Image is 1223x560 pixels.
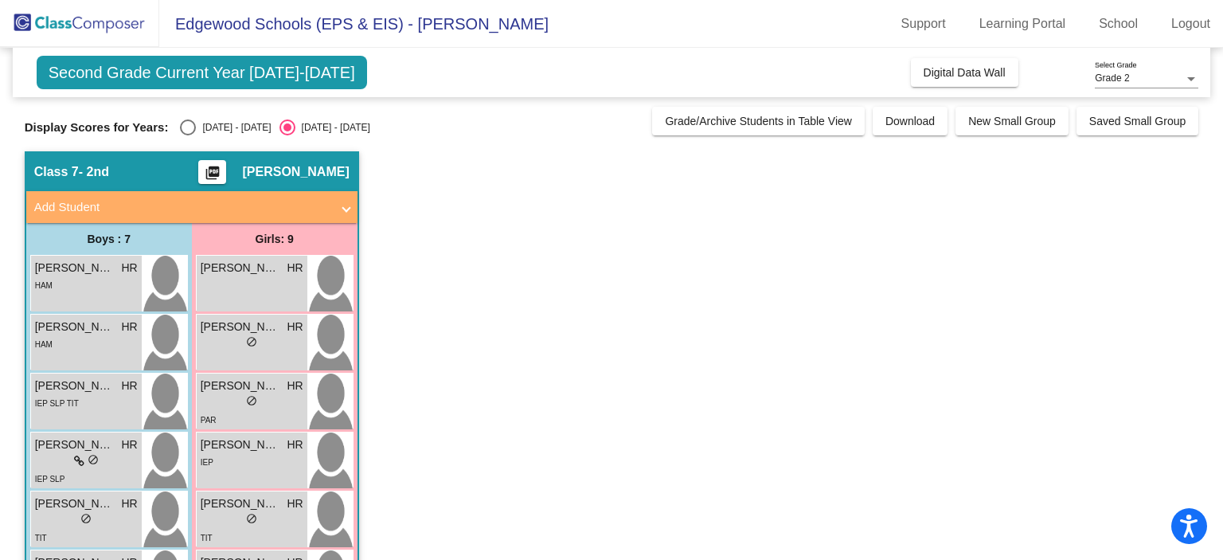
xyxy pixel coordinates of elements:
span: HR [121,437,137,453]
span: HR [121,260,137,276]
button: Grade/Archive Students in Table View [652,107,865,135]
span: IEP SLP TIT [35,399,79,408]
span: do_not_disturb_alt [246,395,257,406]
span: HR [287,260,303,276]
span: do_not_disturb_alt [80,513,92,524]
div: [DATE] - [DATE] [295,120,370,135]
span: do_not_disturb_alt [88,454,99,465]
span: Class 7 [34,164,79,180]
span: HR [121,378,137,394]
a: Logout [1159,11,1223,37]
span: [PERSON_NAME] [35,437,115,453]
span: [PERSON_NAME] [201,319,280,335]
a: Learning Portal [967,11,1079,37]
span: IEP [201,458,213,467]
span: TIT [201,534,213,542]
span: HR [287,378,303,394]
button: Digital Data Wall [911,58,1018,87]
mat-icon: picture_as_pdf [203,165,222,187]
span: HR [287,319,303,335]
span: - 2nd [79,164,109,180]
span: do_not_disturb_alt [246,513,257,524]
span: HR [121,495,137,512]
span: Digital Data Wall [924,66,1006,79]
mat-panel-title: Add Student [34,198,330,217]
span: Display Scores for Years: [25,120,169,135]
span: Grade/Archive Students in Table View [665,115,852,127]
span: [PERSON_NAME] [35,495,115,512]
button: Download [873,107,948,135]
span: HR [287,437,303,453]
mat-expansion-panel-header: Add Student [26,191,358,223]
span: [PERSON_NAME] [35,319,115,335]
button: New Small Group [955,107,1069,135]
span: Saved Small Group [1089,115,1186,127]
span: [PERSON_NAME] [201,437,280,453]
span: Download [885,115,935,127]
span: New Small Group [968,115,1056,127]
span: do_not_disturb_alt [246,336,257,347]
span: [PERSON_NAME] [35,260,115,276]
span: [PERSON_NAME] [35,378,115,394]
div: Girls: 9 [192,223,358,255]
span: [PERSON_NAME] [201,378,280,394]
span: HR [121,319,137,335]
span: [PERSON_NAME] [201,260,280,276]
span: IEP SLP [35,475,65,484]
span: [PERSON_NAME] [242,164,349,180]
button: Print Students Details [198,160,226,184]
span: Grade 2 [1095,72,1129,84]
a: Support [889,11,959,37]
a: School [1086,11,1151,37]
div: Boys : 7 [26,223,192,255]
span: Edgewood Schools (EPS & EIS) - [PERSON_NAME] [159,11,549,37]
span: [PERSON_NAME] [201,495,280,512]
span: PAR [201,416,217,425]
span: HR [287,495,303,512]
div: [DATE] - [DATE] [196,120,271,135]
span: HAM [35,281,53,290]
span: TIT [35,534,47,542]
span: HAM [35,340,53,349]
mat-radio-group: Select an option [180,119,369,135]
button: Saved Small Group [1076,107,1198,135]
span: Second Grade Current Year [DATE]-[DATE] [37,56,367,89]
